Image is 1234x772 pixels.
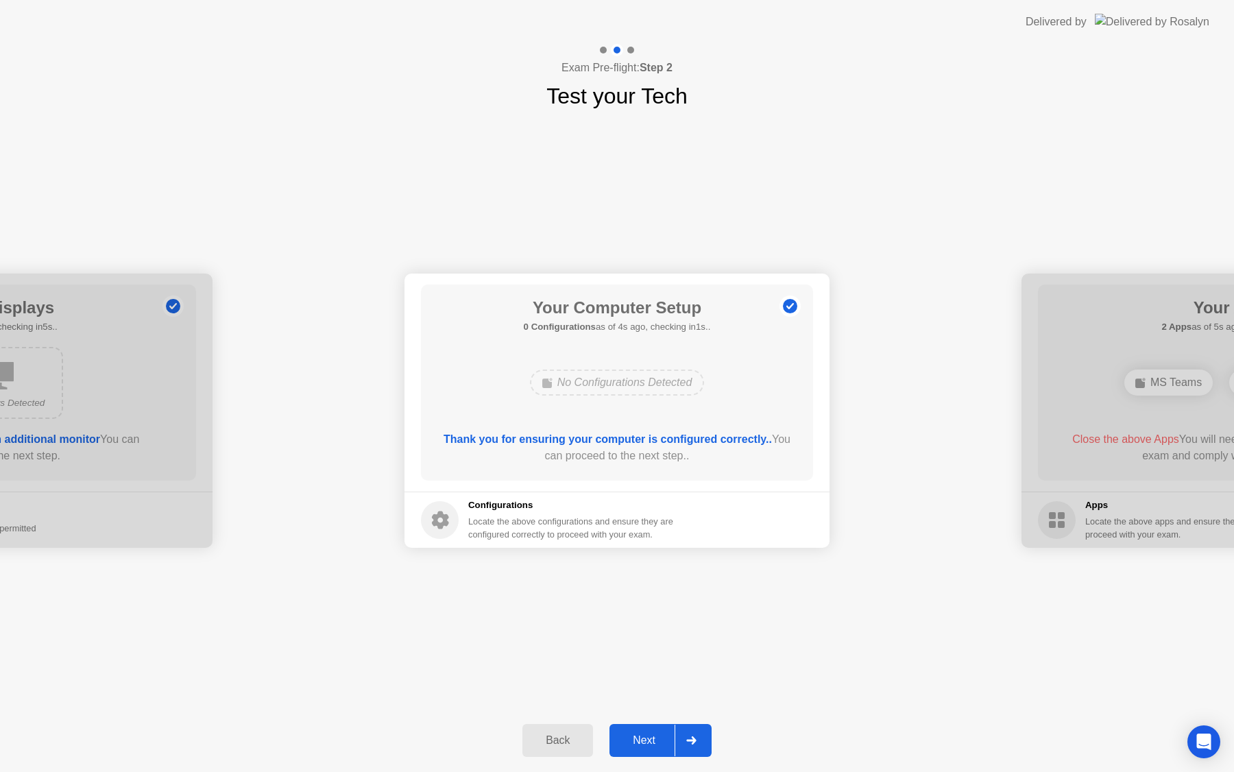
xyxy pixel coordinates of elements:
div: You can proceed to the next step.. [441,431,794,464]
h1: Test your Tech [546,80,688,112]
b: Thank you for ensuring your computer is configured correctly.. [444,433,772,445]
div: No Configurations Detected [530,370,705,396]
h5: as of 4s ago, checking in1s.. [524,320,711,334]
div: Open Intercom Messenger [1187,725,1220,758]
div: Locate the above configurations and ensure they are configured correctly to proceed with your exam. [468,515,676,541]
h1: Your Computer Setup [524,295,711,320]
h4: Exam Pre-flight: [561,60,673,76]
div: Back [527,734,589,747]
b: Step 2 [640,62,673,73]
button: Next [609,724,712,757]
img: Delivered by Rosalyn [1095,14,1209,29]
h5: Configurations [468,498,676,512]
button: Back [522,724,593,757]
b: 0 Configurations [524,322,596,332]
div: Delivered by [1026,14,1087,30]
div: Next [614,734,675,747]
